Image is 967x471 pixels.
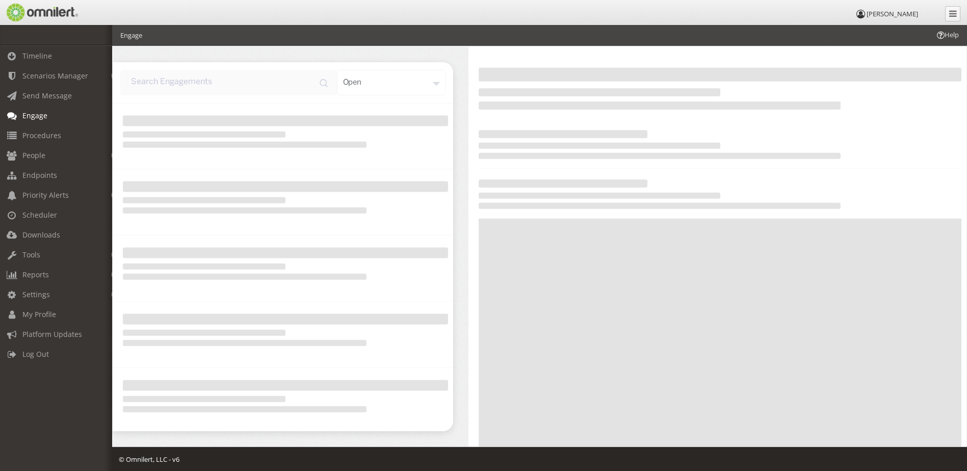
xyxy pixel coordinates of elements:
input: input [120,70,337,95]
a: Collapse Menu [945,6,960,21]
span: Help [935,30,959,40]
span: Log Out [22,349,49,359]
span: My Profile [22,309,56,319]
span: Settings [22,290,50,299]
li: Engage [120,31,142,40]
span: [PERSON_NAME] [867,9,918,18]
img: Omnilert [5,4,78,21]
span: Scheduler [22,210,57,220]
span: Platform Updates [22,329,82,339]
span: Scenarios Manager [22,71,88,81]
span: Priority Alerts [22,190,69,200]
span: Reports [22,270,49,279]
span: People [22,150,45,160]
div: open [337,70,446,95]
span: Tools [22,250,40,259]
span: Engage [22,111,47,120]
span: Downloads [22,230,60,240]
span: Send Message [22,91,72,100]
span: © Omnilert, LLC - v6 [119,455,179,464]
span: Procedures [22,130,61,140]
span: Endpoints [22,170,57,180]
span: Timeline [22,51,52,61]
